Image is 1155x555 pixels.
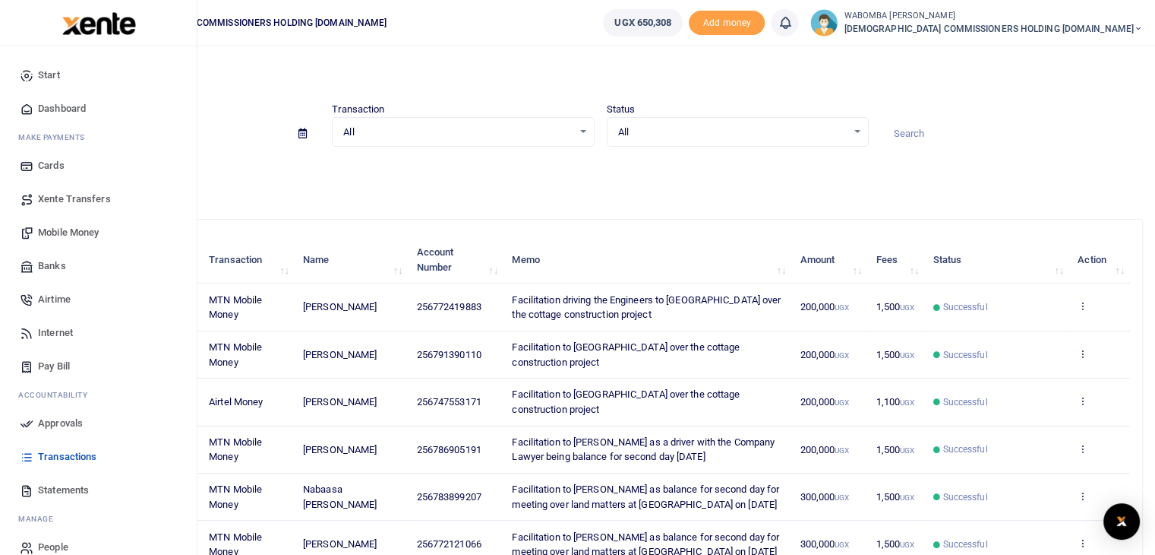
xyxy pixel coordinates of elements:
span: Airtime [38,292,71,307]
a: UGX 650,308 [603,9,683,36]
a: profile-user WABOMBA [PERSON_NAME] [DEMOGRAPHIC_DATA] COMMISSIONERS HOLDING [DOMAIN_NAME] [810,9,1143,36]
span: 200,000 [800,301,849,312]
a: Dashboard [12,92,185,125]
span: 300,000 [800,538,849,550]
a: Mobile Money [12,216,185,249]
span: 1,500 [876,349,914,360]
span: 256747553171 [417,396,481,408]
span: 256786905191 [417,444,481,455]
span: Mobile Money [38,225,99,240]
span: Xente Transfers [38,192,111,207]
li: Wallet ballance [597,9,689,36]
a: Internet [12,316,185,350]
span: ake Payments [26,132,85,143]
small: UGX [900,446,914,455]
span: Successful [942,300,987,314]
span: [PERSON_NAME] [303,444,377,455]
small: UGX [900,351,914,360]
span: Successful [942,538,987,551]
span: anage [26,513,54,525]
span: 200,000 [800,444,849,455]
span: Internet [38,325,73,341]
span: Facilitation driving the Engineers to [GEOGRAPHIC_DATA] over the cottage construction project [512,294,781,321]
li: M [12,507,185,531]
span: 256791390110 [417,349,481,360]
span: [PERSON_NAME] [303,349,377,360]
img: profile-user [810,9,838,36]
th: Account Number: activate to sort column ascending [408,236,503,284]
h4: Transactions [58,65,1143,82]
span: Facilitation to [GEOGRAPHIC_DATA] over the cottage construction project [512,341,740,368]
span: Successful [942,348,987,362]
small: UGX [835,303,849,312]
span: countability [30,389,87,401]
span: Facilitation to [PERSON_NAME] as a driver with the Company Lawyer being balance for second day [D... [512,436,775,463]
label: Transaction [332,102,384,117]
span: [PERSON_NAME] [303,396,377,408]
a: Approvals [12,407,185,440]
a: Start [12,59,185,92]
small: UGX [900,398,914,407]
span: 1,500 [876,538,914,550]
span: All [618,125,847,140]
span: Facilitation to [GEOGRAPHIC_DATA] over the cottage construction project [512,388,740,415]
span: People [38,540,68,555]
span: 200,000 [800,396,849,408]
span: Approvals [38,416,83,431]
small: UGX [835,493,849,502]
span: Successful [942,490,987,504]
span: Banks [38,258,66,274]
a: Xente Transfers [12,182,185,216]
span: 1,500 [876,444,914,455]
span: Transactions [38,449,96,465]
span: UGX 650,308 [614,15,671,30]
span: [DEMOGRAPHIC_DATA] COMMISSIONERS HOLDING [DOMAIN_NAME] [91,16,393,30]
span: MTN Mobile Money [209,341,262,368]
span: Start [38,68,60,83]
span: All [343,125,572,140]
li: Ac [12,383,185,407]
span: Dashboard [38,101,86,116]
span: Airtel Money [209,396,263,408]
th: Transaction: activate to sort column ascending [200,236,295,284]
a: Airtime [12,283,185,316]
li: Toup your wallet [689,11,765,36]
th: Name: activate to sort column ascending [295,236,409,284]
img: logo-large [62,12,136,35]
a: Banks [12,249,185,283]
span: Nabaasa [PERSON_NAME] [303,484,377,510]
a: Add money [689,16,765,27]
small: UGX [835,398,849,407]
span: MTN Mobile Money [209,436,262,463]
span: [DEMOGRAPHIC_DATA] COMMISSIONERS HOLDING [DOMAIN_NAME] [844,22,1143,36]
th: Action: activate to sort column ascending [1069,236,1130,284]
th: Fees: activate to sort column ascending [867,236,924,284]
span: Pay Bill [38,359,70,374]
small: UGX [900,303,914,312]
span: Successful [942,395,987,409]
a: Pay Bill [12,350,185,383]
label: Status [607,102,636,117]
span: Cards [38,158,65,173]
span: Add money [689,11,765,36]
th: Status: activate to sort column ascending [924,236,1069,284]
span: Facilitation to [PERSON_NAME] as balance for second day for meeting over land matters at [GEOGRAP... [512,484,779,510]
li: M [12,125,185,149]
small: UGX [835,446,849,455]
span: MTN Mobile Money [209,484,262,510]
a: logo-small logo-large logo-large [61,17,136,28]
input: Search [881,121,1143,147]
small: WABOMBA [PERSON_NAME] [844,10,1143,23]
small: UGX [835,351,849,360]
span: 300,000 [800,491,849,503]
span: 256783899207 [417,491,481,503]
span: 256772121066 [417,538,481,550]
span: 200,000 [800,349,849,360]
span: 1,500 [876,491,914,503]
p: Download [58,165,1143,181]
small: UGX [900,541,914,549]
a: Cards [12,149,185,182]
div: Open Intercom Messenger [1103,503,1140,540]
small: UGX [835,541,849,549]
th: Amount: activate to sort column ascending [791,236,867,284]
